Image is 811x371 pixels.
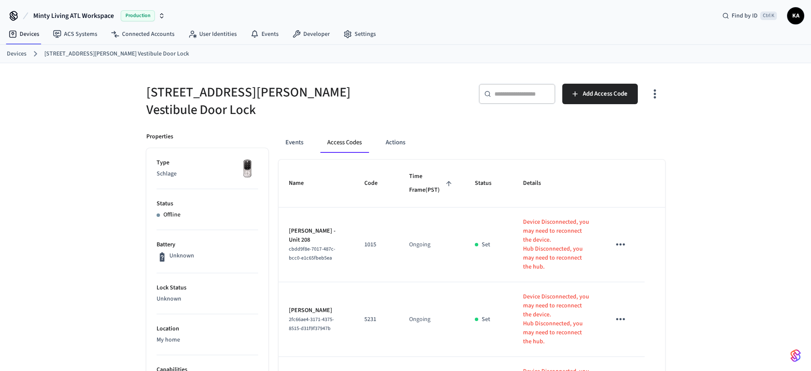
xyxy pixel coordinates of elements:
[289,177,315,190] span: Name
[320,132,369,153] button: Access Codes
[181,26,244,42] a: User Identities
[791,349,801,362] img: SeamLogoGradient.69752ec5.svg
[715,8,784,23] div: Find by IDCtrl K
[169,251,194,260] p: Unknown
[237,158,258,180] img: Yale Assure Touchscreen Wifi Smart Lock, Satin Nickel, Front
[157,295,258,304] p: Unknown
[7,50,26,58] a: Devices
[44,50,189,58] a: [STREET_ADDRESS][PERSON_NAME] Vestibule Door Lock
[523,319,590,346] p: Hub Disconnected, you may need to reconnect the hub.
[157,169,258,178] p: Schlage
[157,336,258,345] p: My home
[583,88,628,99] span: Add Access Code
[289,316,334,332] span: 2fc66ae4-3171-4375-8515-d31f9f37947b
[337,26,383,42] a: Settings
[523,292,590,319] p: Device Disconnected, you may need to reconnect the device.
[146,132,173,141] p: Properties
[482,315,490,324] p: Set
[482,240,490,249] p: Set
[33,11,114,21] span: Minty Living ATL Workspace
[364,240,389,249] p: 1015
[364,177,389,190] span: Code
[157,158,258,167] p: Type
[523,177,552,190] span: Details
[121,10,155,21] span: Production
[787,7,804,24] button: KA
[409,170,455,197] span: Time Frame(PST)
[157,240,258,249] p: Battery
[285,26,337,42] a: Developer
[163,210,180,219] p: Offline
[523,218,590,245] p: Device Disconnected, you may need to reconnect the device.
[289,306,344,315] p: [PERSON_NAME]
[279,132,665,153] div: ant example
[289,227,344,245] p: [PERSON_NAME] - Unit 208
[399,282,465,357] td: Ongoing
[2,26,46,42] a: Devices
[46,26,104,42] a: ACS Systems
[157,199,258,208] p: Status
[364,315,389,324] p: 5231
[732,12,758,20] span: Find by ID
[157,324,258,333] p: Location
[146,84,401,119] h5: [STREET_ADDRESS][PERSON_NAME] Vestibule Door Lock
[399,207,465,282] td: Ongoing
[157,283,258,292] p: Lock Status
[289,245,335,262] span: cbdd9f8e-7017-487c-bcc0-e1c65fbeb5ea
[562,84,638,104] button: Add Access Code
[475,177,503,190] span: Status
[523,245,590,272] p: Hub Disconnected, you may need to reconnect the hub.
[379,132,412,153] button: Actions
[104,26,181,42] a: Connected Accounts
[244,26,285,42] a: Events
[788,8,803,23] span: KA
[760,12,777,20] span: Ctrl K
[279,132,310,153] button: Events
